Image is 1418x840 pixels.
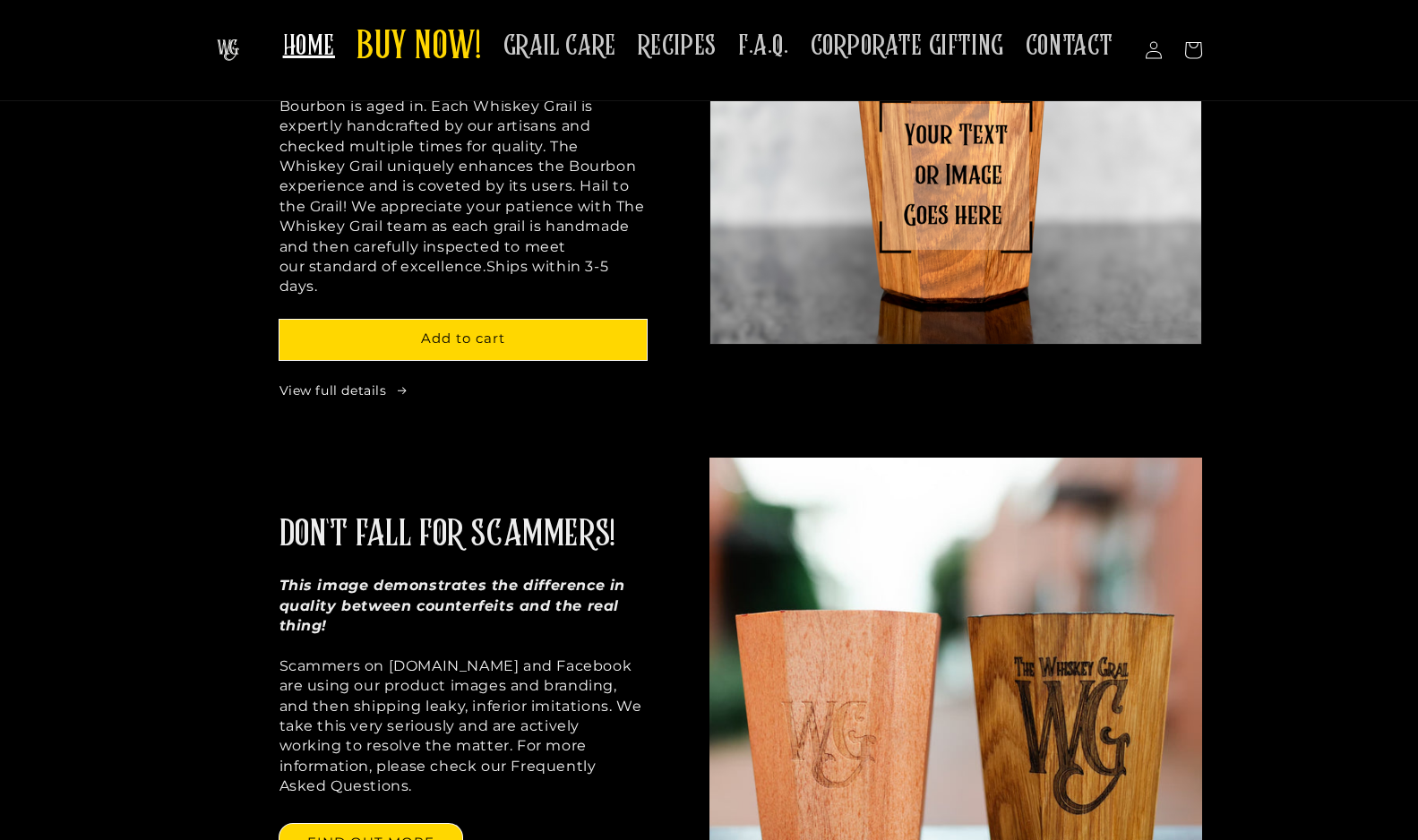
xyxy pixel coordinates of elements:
p: Scammers on [DOMAIN_NAME] and Facebook are using our product images and branding, and then shippi... [279,576,647,796]
span: CONTACT [1026,29,1113,64]
a: View full details [279,382,647,400]
a: CONTACT [1015,18,1124,74]
a: HOME [272,18,346,74]
span: Add to cart [421,330,505,347]
span: HOME [283,29,335,64]
a: RECIPES [627,18,727,74]
a: BUY NOW! [346,13,493,83]
span: GRAIL CARE [503,29,616,64]
h2: DON'T FALL FOR SCAMMERS! [279,511,615,558]
a: CORPORATE GIFTING [800,18,1015,74]
img: The Whiskey Grail [217,39,239,61]
a: GRAIL CARE [493,18,627,74]
span: RECIPES [638,29,717,64]
a: F.A.Q. [727,18,800,74]
button: Add to cart [279,320,647,360]
span: F.A.Q. [738,29,789,64]
span: BUY NOW! [357,23,482,73]
span: CORPORATE GIFTING [811,29,1004,64]
strong: This image demonstrates the difference in quality between counterfeits and the real thing! [279,577,626,634]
